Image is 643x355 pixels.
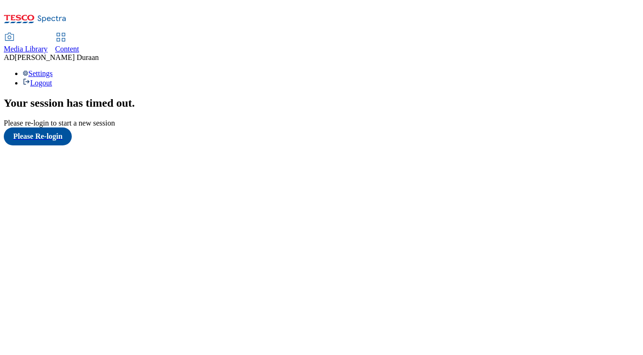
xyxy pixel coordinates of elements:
[4,45,48,53] span: Media Library
[4,53,15,61] span: AD
[15,53,99,61] span: [PERSON_NAME] Duraan
[55,45,79,53] span: Content
[4,127,639,145] a: Please Re-login
[132,97,135,109] span: .
[4,34,48,53] a: Media Library
[23,79,52,87] a: Logout
[55,34,79,53] a: Content
[4,97,639,110] h2: Your session has timed out
[4,127,72,145] button: Please Re-login
[23,69,53,77] a: Settings
[4,119,639,127] div: Please re-login to start a new session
